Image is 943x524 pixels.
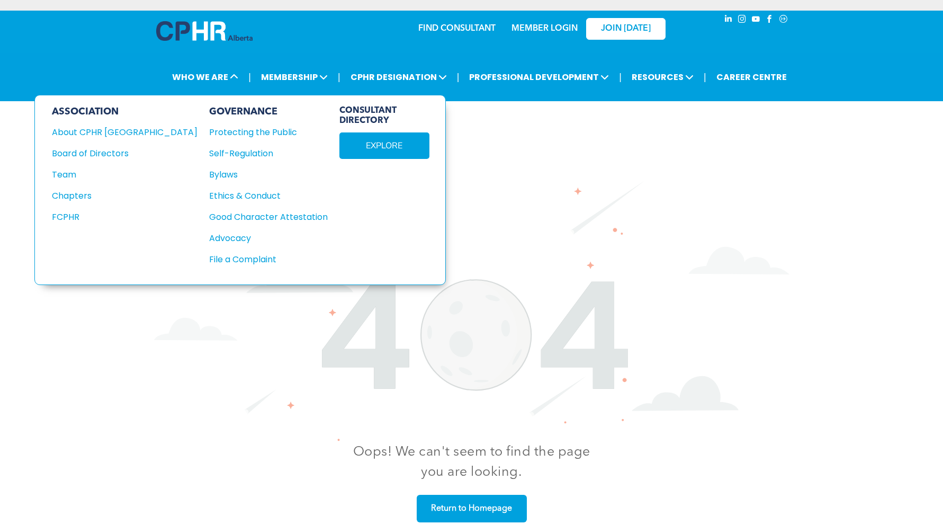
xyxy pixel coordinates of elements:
[52,168,183,181] div: Team
[418,24,496,33] a: FIND CONSULTANT
[209,210,328,224] a: Good Character Attestation
[209,189,328,202] a: Ethics & Conduct
[52,189,197,202] a: Chapters
[52,210,197,224] a: FCPHR
[169,67,241,87] span: WHO WE ARE
[764,13,776,28] a: facebook
[778,13,789,28] a: Social network
[52,147,197,160] a: Board of Directors
[338,66,340,88] li: |
[154,181,789,441] img: The number 404 is surrounded by clouds and stars on a white background.
[339,132,429,159] a: EXPLORE
[417,495,527,522] a: Return to Homepage
[353,446,590,479] span: Oops! We can't seem to find the page you are looking.
[209,106,328,118] div: GOVERNANCE
[209,232,316,245] div: Advocacy
[737,13,748,28] a: instagram
[209,168,316,181] div: Bylaws
[750,13,762,28] a: youtube
[258,67,331,87] span: MEMBERSHIP
[427,499,516,519] span: Return to Homepage
[347,67,450,87] span: CPHR DESIGNATION
[619,66,622,88] li: |
[209,147,328,160] a: Self-Regulation
[628,67,697,87] span: RESOURCES
[52,210,183,224] div: FCPHR
[52,106,197,118] div: ASSOCIATION
[209,168,328,181] a: Bylaws
[52,168,197,181] a: Team
[209,126,328,139] a: Protecting the Public
[209,147,316,160] div: Self-Regulation
[156,21,253,41] img: A blue and white logo for cp alberta
[511,24,578,33] a: MEMBER LOGIN
[339,106,429,126] span: CONSULTANT DIRECTORY
[209,210,316,224] div: Good Character Attestation
[209,253,316,266] div: File a Complaint
[466,67,612,87] span: PROFESSIONAL DEVELOPMENT
[209,253,328,266] a: File a Complaint
[209,232,328,245] a: Advocacy
[209,189,316,202] div: Ethics & Conduct
[52,147,183,160] div: Board of Directors
[52,189,183,202] div: Chapters
[248,66,251,88] li: |
[52,126,197,139] a: About CPHR [GEOGRAPHIC_DATA]
[704,66,706,88] li: |
[586,18,666,40] a: JOIN [DATE]
[713,67,790,87] a: CAREER CENTRE
[209,126,316,139] div: Protecting the Public
[601,24,651,34] span: JOIN [DATE]
[457,66,460,88] li: |
[52,126,183,139] div: About CPHR [GEOGRAPHIC_DATA]
[723,13,734,28] a: linkedin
